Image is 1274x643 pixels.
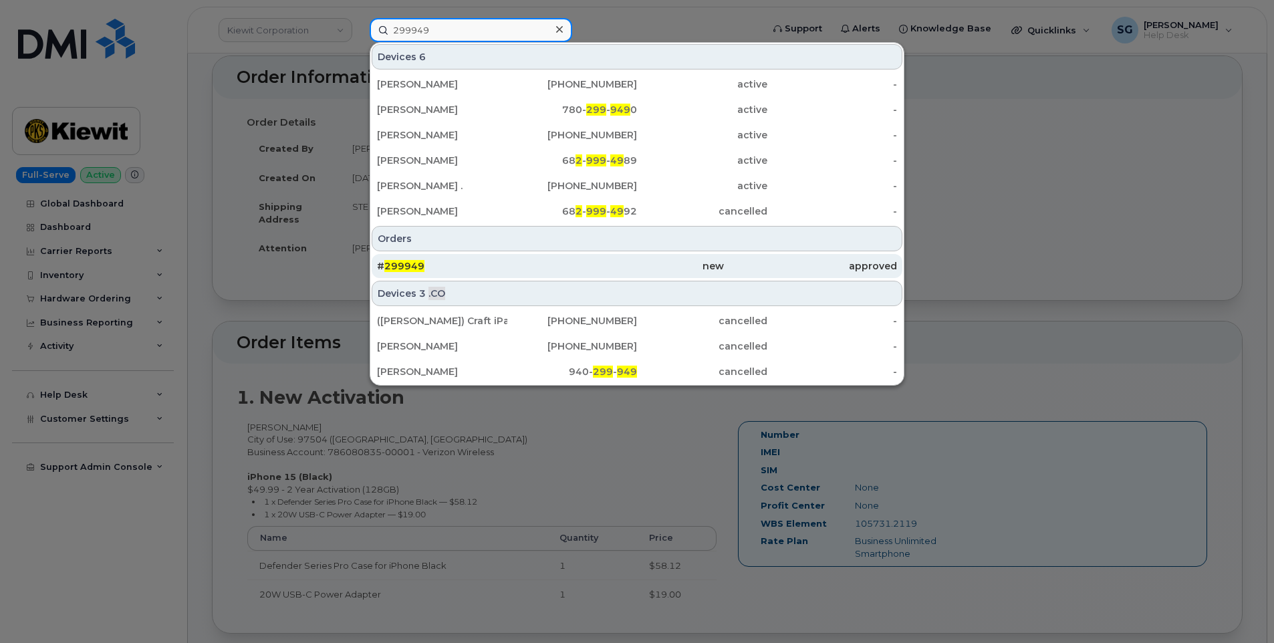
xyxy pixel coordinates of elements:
div: active [637,78,767,91]
span: 2 [576,205,582,217]
div: ([PERSON_NAME]) Craft iPad 653 [377,314,507,328]
div: - [767,78,898,91]
div: [PHONE_NUMBER] [507,128,638,142]
div: [PERSON_NAME] [377,205,507,218]
span: 6 [419,50,426,63]
div: 68 - - 89 [507,154,638,167]
div: [PHONE_NUMBER] [507,340,638,353]
div: [PERSON_NAME] . [377,179,507,192]
div: Orders [372,226,902,251]
a: [PERSON_NAME][PHONE_NUMBER]active- [372,123,902,147]
div: cancelled [637,314,767,328]
div: new [550,259,723,273]
div: Devices [372,281,902,306]
a: [PERSON_NAME]940-299-949cancelled- [372,360,902,384]
div: [PERSON_NAME] [377,340,507,353]
div: - [767,365,898,378]
div: [PHONE_NUMBER] [507,314,638,328]
div: - [767,128,898,142]
div: [PERSON_NAME] [377,78,507,91]
div: [PHONE_NUMBER] [507,179,638,192]
div: cancelled [637,365,767,378]
div: 940- - [507,365,638,378]
a: [PERSON_NAME][PHONE_NUMBER]cancelled- [372,334,902,358]
span: 999 [586,154,606,166]
a: #299949newapproved [372,254,902,278]
div: [PERSON_NAME] [377,365,507,378]
div: 780- - 0 [507,103,638,116]
a: [PERSON_NAME]682-999-4989active- [372,148,902,172]
iframe: Messenger Launcher [1216,585,1264,633]
div: active [637,154,767,167]
span: 49 [610,205,624,217]
div: [PERSON_NAME] [377,128,507,142]
div: # [377,259,550,273]
div: cancelled [637,340,767,353]
span: 299949 [384,260,424,272]
a: [PERSON_NAME]780-299-9490active- [372,98,902,122]
div: - [767,314,898,328]
div: active [637,179,767,192]
input: Find something... [370,18,572,42]
div: approved [724,259,897,273]
span: 999 [586,205,606,217]
div: [PHONE_NUMBER] [507,78,638,91]
span: 2 [576,154,582,166]
div: - [767,103,898,116]
div: - [767,179,898,192]
div: cancelled [637,205,767,218]
div: active [637,128,767,142]
a: [PERSON_NAME][PHONE_NUMBER]active- [372,72,902,96]
span: 299 [586,104,606,116]
span: .CO [428,287,445,300]
div: 68 - - 92 [507,205,638,218]
div: - [767,340,898,353]
div: - [767,205,898,218]
div: [PERSON_NAME] [377,154,507,167]
span: 3 [419,287,426,300]
div: - [767,154,898,167]
span: 949 [610,104,630,116]
div: active [637,103,767,116]
a: ([PERSON_NAME]) Craft iPad 653[PHONE_NUMBER]cancelled- [372,309,902,333]
a: [PERSON_NAME]682-999-4992cancelled- [372,199,902,223]
div: Devices [372,44,902,70]
span: 299 [593,366,613,378]
span: 949 [617,366,637,378]
div: [PERSON_NAME] [377,103,507,116]
a: [PERSON_NAME] .[PHONE_NUMBER]active- [372,174,902,198]
span: 49 [610,154,624,166]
